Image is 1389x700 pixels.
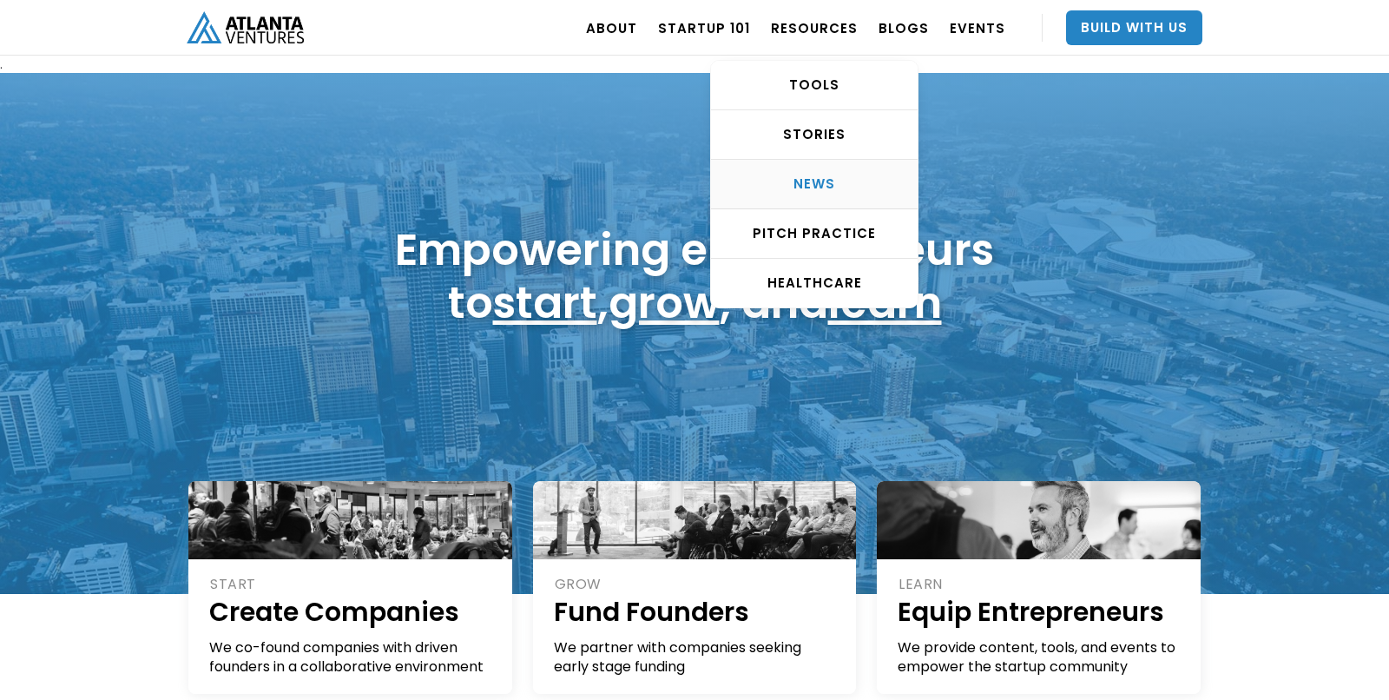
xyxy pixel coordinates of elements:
[554,594,838,630] h1: Fund Founders
[711,274,918,292] div: HEALTHCARE
[711,225,918,242] div: Pitch Practice
[711,175,918,193] div: NEWS
[877,481,1201,694] a: LEARNEquip EntrepreneursWe provide content, tools, and events to empower the startup community
[210,575,493,594] div: START
[898,638,1182,677] div: We provide content, tools, and events to empower the startup community
[658,3,750,52] a: Startup 101
[771,3,858,52] a: RESOURCES
[711,209,918,259] a: Pitch Practice
[209,638,493,677] div: We co-found companies with driven founders in a collaborative environment
[899,575,1182,594] div: LEARN
[898,594,1182,630] h1: Equip Entrepreneurs
[711,126,918,143] div: STORIES
[533,481,857,694] a: GROWFund FoundersWe partner with companies seeking early stage funding
[554,638,838,677] div: We partner with companies seeking early stage funding
[879,3,929,52] a: BLOGS
[711,160,918,209] a: NEWS
[609,272,720,333] a: grow
[950,3,1005,52] a: EVENTS
[828,272,942,333] a: learn
[711,259,918,307] a: HEALTHCARE
[711,61,918,110] a: TOOLS
[493,272,597,333] a: start
[1066,10,1202,45] a: Build With Us
[711,110,918,160] a: STORIES
[555,575,838,594] div: GROW
[395,223,994,329] h1: Empowering entrepreneurs to , , and
[209,594,493,630] h1: Create Companies
[711,76,918,94] div: TOOLS
[586,3,637,52] a: ABOUT
[188,481,512,694] a: STARTCreate CompaniesWe co-found companies with driven founders in a collaborative environment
